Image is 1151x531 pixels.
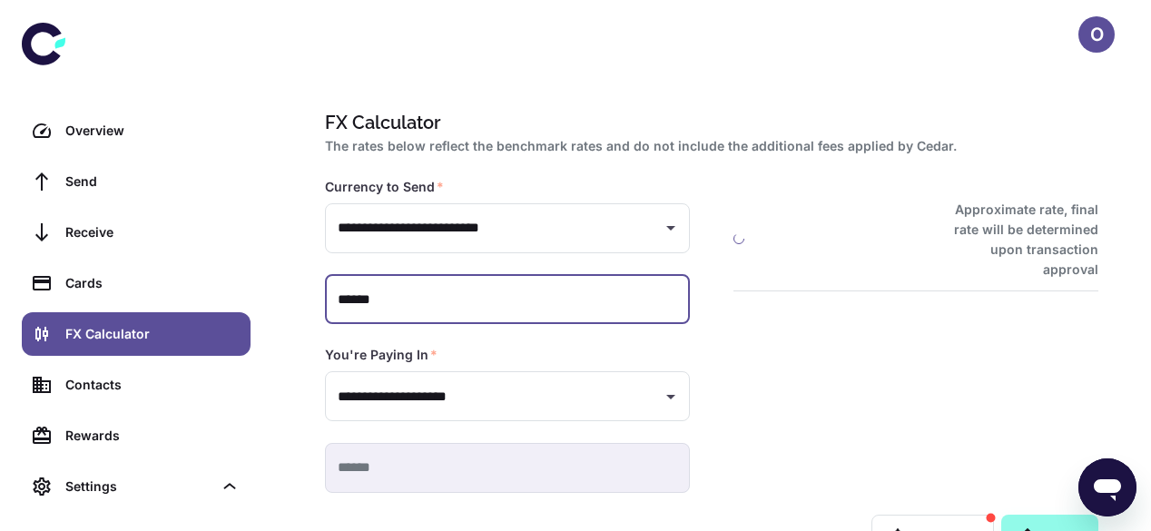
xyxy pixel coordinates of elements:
[22,363,251,407] a: Contacts
[22,109,251,152] a: Overview
[65,121,240,141] div: Overview
[22,465,251,508] div: Settings
[65,375,240,395] div: Contacts
[22,211,251,254] a: Receive
[22,160,251,203] a: Send
[934,200,1098,280] h6: Approximate rate, final rate will be determined upon transaction approval
[65,273,240,293] div: Cards
[325,178,444,196] label: Currency to Send
[658,215,684,241] button: Open
[65,172,240,192] div: Send
[1078,458,1136,516] iframe: Button to launch messaging window
[658,384,684,409] button: Open
[325,109,1091,136] h1: FX Calculator
[65,324,240,344] div: FX Calculator
[65,222,240,242] div: Receive
[22,312,251,356] a: FX Calculator
[325,346,438,364] label: You're Paying In
[1078,16,1115,53] button: O
[65,477,212,497] div: Settings
[65,426,240,446] div: Rewards
[22,261,251,305] a: Cards
[22,414,251,457] a: Rewards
